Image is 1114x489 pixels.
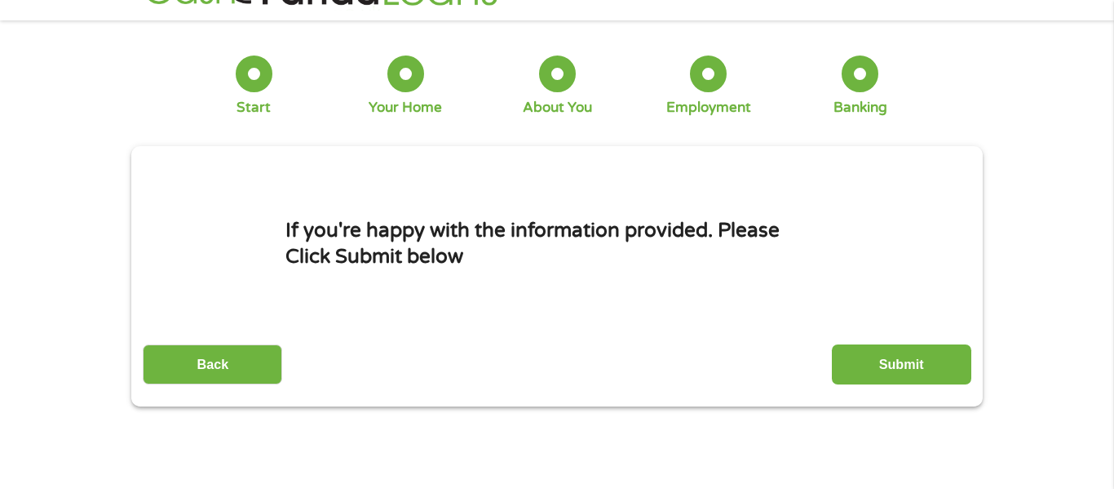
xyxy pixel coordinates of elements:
[237,99,271,117] div: Start
[833,99,887,117] div: Banking
[143,345,282,385] input: Back
[523,99,592,117] div: About You
[666,99,751,117] div: Employment
[285,218,829,269] h1: If you're happy with the information provided. Please Click Submit below
[832,345,971,385] input: Submit
[369,99,442,117] div: Your Home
